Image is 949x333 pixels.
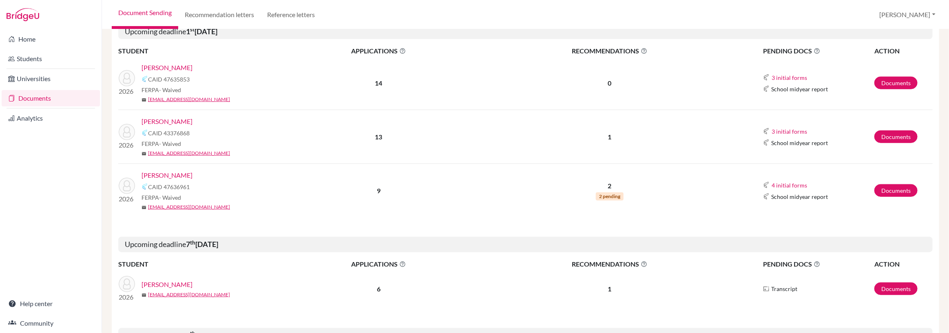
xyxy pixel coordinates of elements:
[148,75,190,84] span: CAID 47635853
[148,203,230,211] a: [EMAIL_ADDRESS][DOMAIN_NAME]
[771,284,797,293] span: Transcript
[118,237,933,252] h5: Upcoming deadline
[142,117,192,126] a: [PERSON_NAME]
[119,194,135,204] p: 2026
[148,291,230,298] a: [EMAIL_ADDRESS][DOMAIN_NAME]
[874,130,918,143] a: Documents
[148,96,230,103] a: [EMAIL_ADDRESS][DOMAIN_NAME]
[763,86,770,92] img: Common App logo
[2,90,100,106] a: Documents
[377,187,380,194] b: 9
[118,24,933,40] h5: Upcoming deadline
[142,97,146,102] span: mail
[148,150,230,157] a: [EMAIL_ADDRESS][DOMAIN_NAME]
[119,292,135,302] p: 2026
[2,315,100,331] a: Community
[159,194,181,201] span: - Waived
[476,284,743,294] p: 1
[476,46,743,56] span: RECOMMENDATIONS
[771,181,807,190] button: 4 initial forms
[874,77,918,89] a: Documents
[119,70,135,86] img: Chen, Siyu
[763,193,770,200] img: Common App logo
[377,285,380,293] b: 6
[118,259,281,269] th: STUDENT
[142,280,192,289] a: [PERSON_NAME]
[874,184,918,197] a: Documents
[2,31,100,47] a: Home
[186,27,217,36] b: 1 [DATE]
[2,110,100,126] a: Analytics
[142,293,146,298] span: mail
[119,178,135,194] img: SHARMA, Aryan
[142,139,181,148] span: FERPA
[771,85,828,93] span: School midyear report
[142,130,148,136] img: Common App logo
[282,259,476,269] span: APPLICATIONS
[142,170,192,180] a: [PERSON_NAME]
[142,76,148,82] img: Common App logo
[159,140,181,147] span: - Waived
[148,183,190,191] span: CAID 47636961
[476,259,743,269] span: RECOMMENDATIONS
[119,276,135,292] img: UNNI, Gayatri
[763,259,874,269] span: PENDING DOCS
[763,46,874,56] span: PENDING DOCS
[2,51,100,67] a: Students
[763,286,770,292] img: Parchments logo
[763,128,770,135] img: Common App logo
[874,46,933,56] th: ACTION
[375,133,383,141] b: 13
[476,78,743,88] p: 0
[148,129,190,137] span: CAID 43376868
[874,259,933,269] th: ACTION
[142,151,146,156] span: mail
[771,73,807,82] button: 3 initial forms
[771,139,828,147] span: School midyear report
[119,124,135,140] img: GOEL, Ishaan
[874,282,918,295] a: Documents
[190,26,195,33] sup: st
[763,139,770,146] img: Common App logo
[186,240,218,249] b: 7 [DATE]
[142,183,148,190] img: Common App logo
[771,127,807,136] button: 3 initial forms
[476,132,743,142] p: 1
[476,181,743,191] p: 2
[876,7,939,22] button: [PERSON_NAME]
[7,8,39,21] img: Bridge-U
[2,296,100,312] a: Help center
[771,192,828,201] span: School midyear report
[142,205,146,210] span: mail
[142,63,192,73] a: [PERSON_NAME]
[763,74,770,81] img: Common App logo
[2,71,100,87] a: Universities
[375,79,383,87] b: 14
[763,182,770,188] img: Common App logo
[596,192,624,201] span: 2 pending
[159,86,181,93] span: - Waived
[118,46,281,56] th: STUDENT
[142,86,181,94] span: FERPA
[190,239,195,246] sup: th
[142,193,181,202] span: FERPA
[119,86,135,96] p: 2026
[119,140,135,150] p: 2026
[282,46,476,56] span: APPLICATIONS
